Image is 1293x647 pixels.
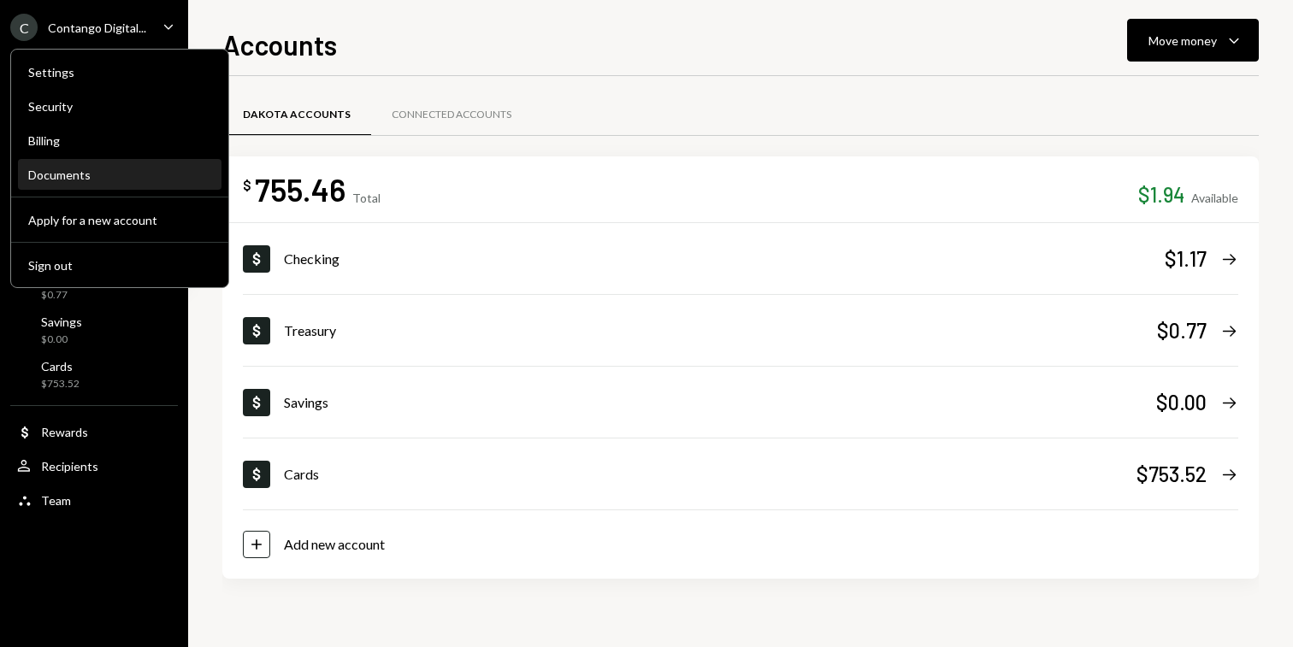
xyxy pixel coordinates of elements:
div: 755.46 [255,170,345,209]
div: Sign out [28,258,211,273]
a: Team [10,485,178,515]
div: Apply for a new account [28,213,211,227]
div: Recipients [41,459,98,473]
div: Connected Accounts [392,108,511,122]
div: Cards [284,464,1137,485]
button: Move money [1127,19,1259,62]
a: Cards$753.52 [243,438,1238,509]
a: Security [18,91,221,121]
div: $753.52 [1137,460,1207,488]
div: $ [243,177,251,194]
div: Checking [284,249,1165,269]
div: C [10,14,38,41]
button: Apply for a new account [18,205,221,236]
a: Documents [18,159,221,190]
div: Rewards [41,425,88,439]
div: Contango Digital... [48,21,146,35]
div: Treasury [284,321,1157,341]
div: Total [352,191,381,205]
div: Settings [28,65,211,79]
div: $1.17 [1165,244,1207,273]
div: Documents [28,168,211,182]
div: Security [28,99,211,114]
a: Checking$1.17 [243,223,1238,294]
div: $0.77 [1157,316,1207,344]
a: Dakota Accounts [222,93,371,137]
a: Settings [18,56,221,87]
div: $0.00 [1156,388,1207,416]
div: Move money [1148,32,1217,50]
h1: Accounts [222,27,337,62]
div: $753.52 [41,377,80,391]
button: Sign out [18,250,221,281]
div: $0.77 [41,288,89,303]
a: Recipients [10,450,178,481]
div: Available [1191,191,1238,205]
div: Savings [41,315,82,329]
div: Billing [28,133,211,148]
a: Connected Accounts [371,93,532,137]
div: $1.94 [1138,180,1184,209]
a: Rewards [10,416,178,447]
div: Team [41,493,71,508]
a: Treasury$0.77 [243,295,1238,366]
div: Savings [284,392,1156,413]
a: Savings$0.00 [10,309,178,350]
a: Cards$753.52 [10,354,178,395]
div: $0.00 [41,332,82,347]
a: Billing [18,125,221,156]
div: Add new account [284,534,385,555]
div: Dakota Accounts [243,108,351,122]
a: Savings$0.00 [243,367,1238,438]
div: Cards [41,359,80,373]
